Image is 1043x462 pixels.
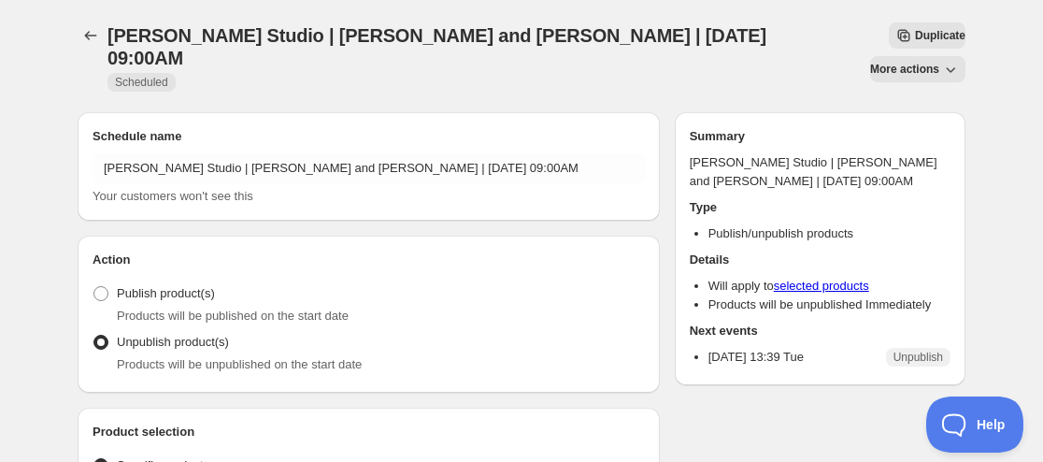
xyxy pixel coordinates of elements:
h2: Schedule name [93,127,645,146]
h2: Summary [690,127,950,146]
button: Secondary action label [889,22,965,49]
span: Products will be published on the start date [117,309,349,323]
span: Your customers won't see this [93,189,253,203]
h2: Product selection [93,423,645,441]
button: Schedules [78,22,104,49]
li: Products will be unpublished Immediately [708,296,950,314]
p: [PERSON_NAME] Studio | [PERSON_NAME] and [PERSON_NAME] | [DATE] 09:00AM [690,153,950,191]
span: [PERSON_NAME] Studio | [PERSON_NAME] and [PERSON_NAME] | [DATE] 09:00AM [107,25,766,68]
span: More actions [870,62,939,77]
span: Duplicate [915,28,965,43]
a: selected products [774,279,869,293]
span: Publish product(s) [117,286,215,300]
p: [DATE] 13:39 Tue [708,348,804,367]
li: Publish/unpublish products [708,224,950,243]
span: Products will be unpublished on the start date [117,357,362,371]
h2: Details [690,251,950,269]
h2: Type [690,198,950,217]
span: Scheduled [115,75,168,90]
iframe: Toggle Customer Support [926,397,1024,453]
li: Will apply to [708,277,950,296]
h2: Action [93,251,645,269]
h2: Next events [690,322,950,340]
span: Unpublish [893,350,943,365]
button: More actions [870,56,965,82]
span: Unpublish product(s) [117,335,229,349]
